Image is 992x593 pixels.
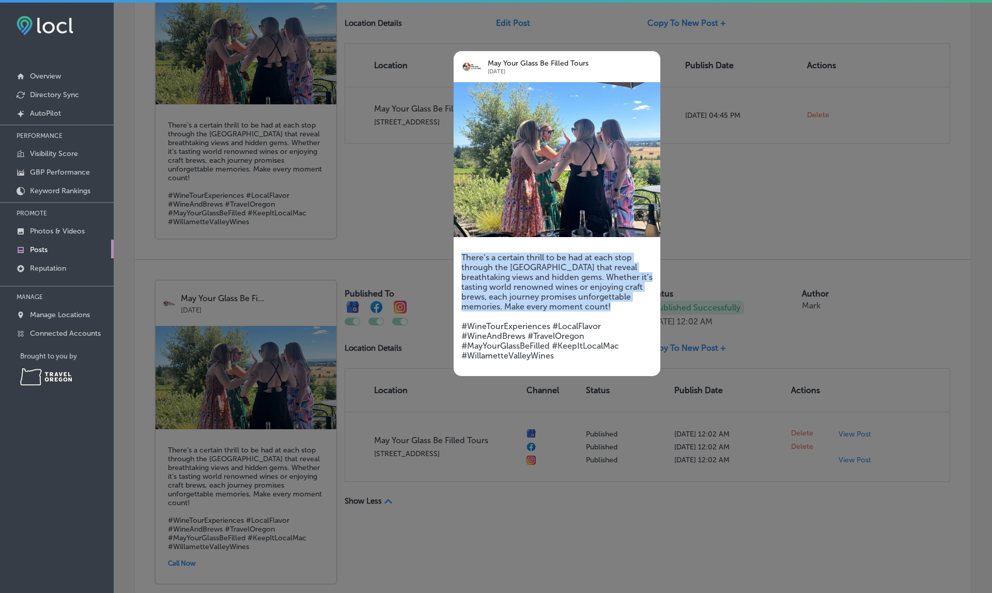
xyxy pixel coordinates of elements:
p: Connected Accounts [30,329,101,338]
p: Posts [30,245,48,254]
p: Brought to you by [20,352,114,360]
h5: There’s a certain thrill to be had at each stop through the [GEOGRAPHIC_DATA] that reveal breatht... [461,253,653,361]
p: Reputation [30,264,66,273]
img: fda3e92497d09a02dc62c9cd864e3231.png [17,16,73,35]
img: 1758973545556543262_717757111282336_6670731433904952999_n.jpg [454,82,660,237]
img: logo [461,56,482,77]
img: Travel Oregon [20,368,72,385]
p: GBP Performance [30,168,90,177]
p: Manage Locations [30,310,90,319]
p: Overview [30,72,61,81]
p: Directory Sync [30,90,79,99]
p: Visibility Score [30,149,78,158]
p: Photos & Videos [30,227,85,236]
p: May Your Glass Be Filled Tours [488,59,631,68]
p: Keyword Rankings [30,186,90,195]
p: [DATE] [488,68,631,76]
p: AutoPilot [30,109,61,118]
